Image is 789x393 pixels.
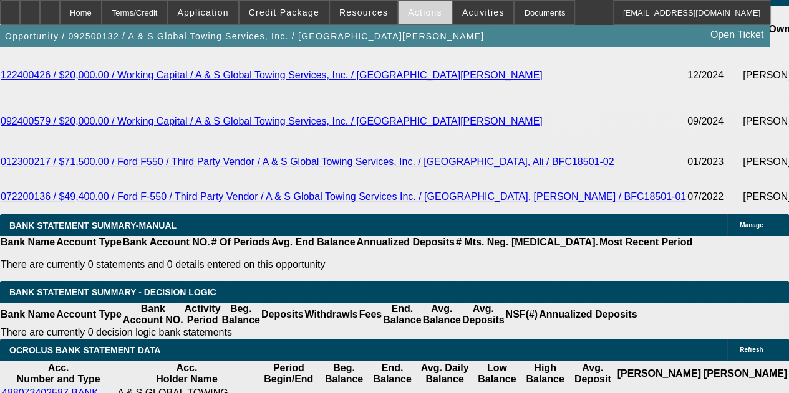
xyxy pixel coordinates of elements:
[1,70,543,80] a: 122400426 / $20,000.00 / Working Capital / A & S Global Towing Services, Inc. / [GEOGRAPHIC_DATA]...
[321,362,368,386] th: Beg. Balance
[473,362,520,386] th: Low Balance
[9,220,177,230] span: BANK STATEMENT SUMMARY-MANUAL
[417,362,473,386] th: Avg. Daily Balance
[462,303,505,326] th: Avg. Deposits
[330,1,397,24] button: Resources
[1,191,686,202] a: 072200136 / $49,400.00 / Ford F-550 / Third Party Vendor / A & S Global Towing Services Inc. / [G...
[56,303,122,326] th: Account Type
[339,7,388,17] span: Resources
[1,259,692,270] p: There are currently 0 statements and 0 details entered on this opportunity
[505,303,538,326] th: NSF(#)
[356,236,455,249] th: Annualized Deposits
[462,7,505,17] span: Activities
[369,362,416,386] th: End. Balance
[687,98,742,144] td: 09/2024
[521,362,569,386] th: High Balance
[599,236,693,249] th: Most Recent Period
[359,303,382,326] th: Fees
[168,1,238,24] button: Application
[1,116,543,126] a: 092400579 / $20,000.00 / Working Capital / A & S Global Towing Services, Inc. / [GEOGRAPHIC_DATA]...
[304,303,358,326] th: Withdrawls
[9,345,160,355] span: OCROLUS BANK STATEMENT DATA
[9,287,216,297] span: Bank Statement Summary - Decision Logic
[1,362,115,386] th: Acc. Number and Type
[211,236,271,249] th: # Of Periods
[184,303,221,326] th: Activity Period
[740,346,763,353] span: Refresh
[261,303,304,326] th: Deposits
[117,362,257,386] th: Acc. Holder Name
[1,156,614,167] a: 012300217 / $71,500.00 / Ford F550 / Third Party Vendor / A & S Global Towing Services, Inc. / [G...
[703,362,788,386] th: [PERSON_NAME]
[687,52,742,98] td: 12/2024
[249,7,319,17] span: Credit Package
[399,1,452,24] button: Actions
[122,303,184,326] th: Bank Account NO.
[382,303,422,326] th: End. Balance
[408,7,442,17] span: Actions
[422,303,461,326] th: Avg. Balance
[538,303,637,326] th: Annualized Deposits
[740,222,763,229] span: Manage
[705,24,768,45] a: Open Ticket
[453,1,514,24] button: Activities
[271,236,356,249] th: Avg. End Balance
[56,236,122,249] th: Account Type
[687,144,742,179] td: 01/2023
[240,1,329,24] button: Credit Package
[455,236,599,249] th: # Mts. Neg. [MEDICAL_DATA].
[570,362,616,386] th: Avg. Deposit
[616,362,701,386] th: [PERSON_NAME]
[177,7,228,17] span: Application
[258,362,319,386] th: Period Begin/End
[5,31,484,41] span: Opportunity / 092500132 / A & S Global Towing Services, Inc. / [GEOGRAPHIC_DATA][PERSON_NAME]
[687,179,742,214] td: 07/2022
[122,236,211,249] th: Bank Account NO.
[221,303,260,326] th: Beg. Balance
